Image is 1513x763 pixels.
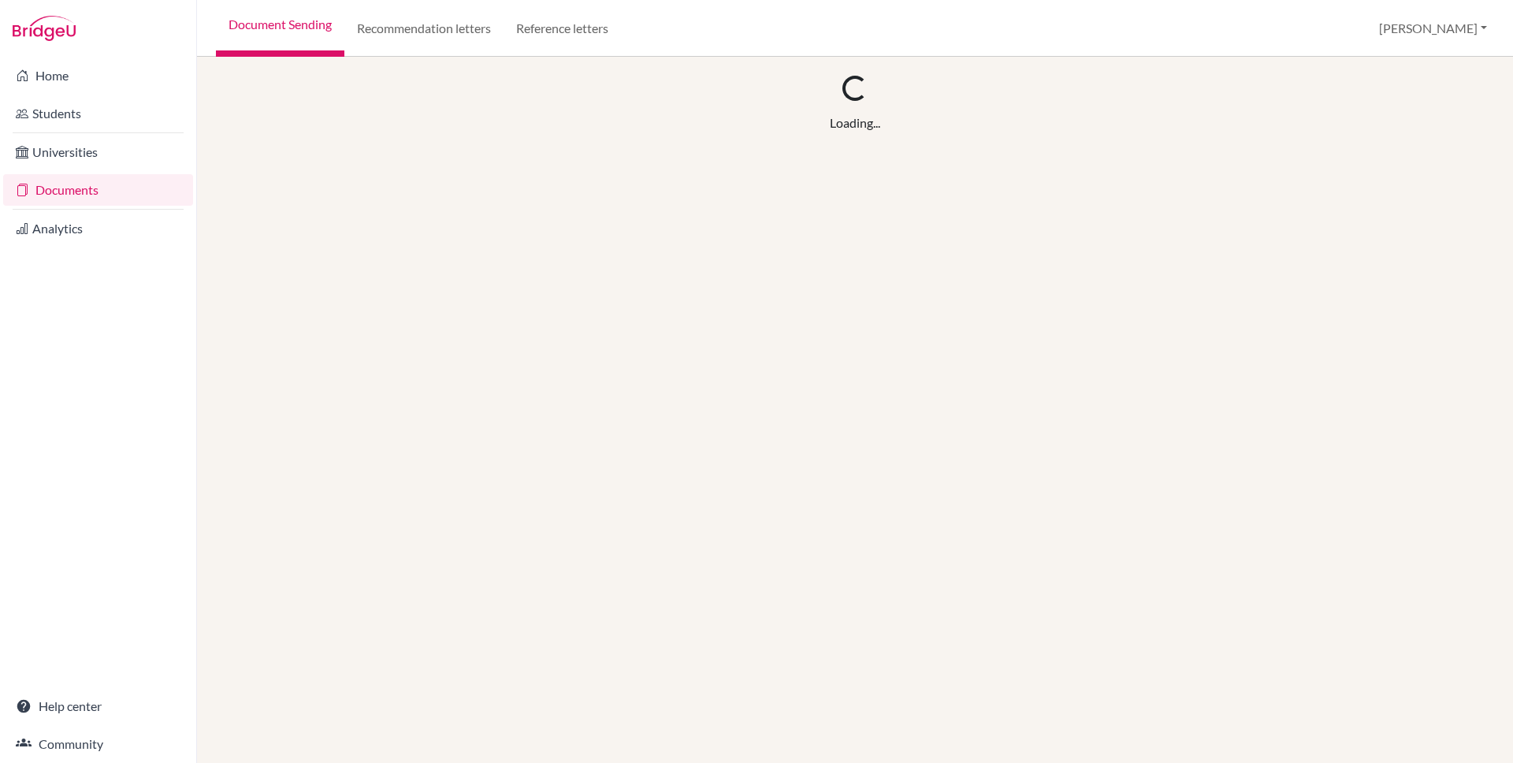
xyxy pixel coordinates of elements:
a: Universities [3,136,193,168]
a: Documents [3,174,193,206]
button: [PERSON_NAME] [1372,13,1494,43]
a: Analytics [3,213,193,244]
img: Bridge-U [13,16,76,41]
a: Home [3,60,193,91]
div: Loading... [830,114,880,132]
a: Community [3,728,193,760]
a: Students [3,98,193,129]
a: Help center [3,690,193,722]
